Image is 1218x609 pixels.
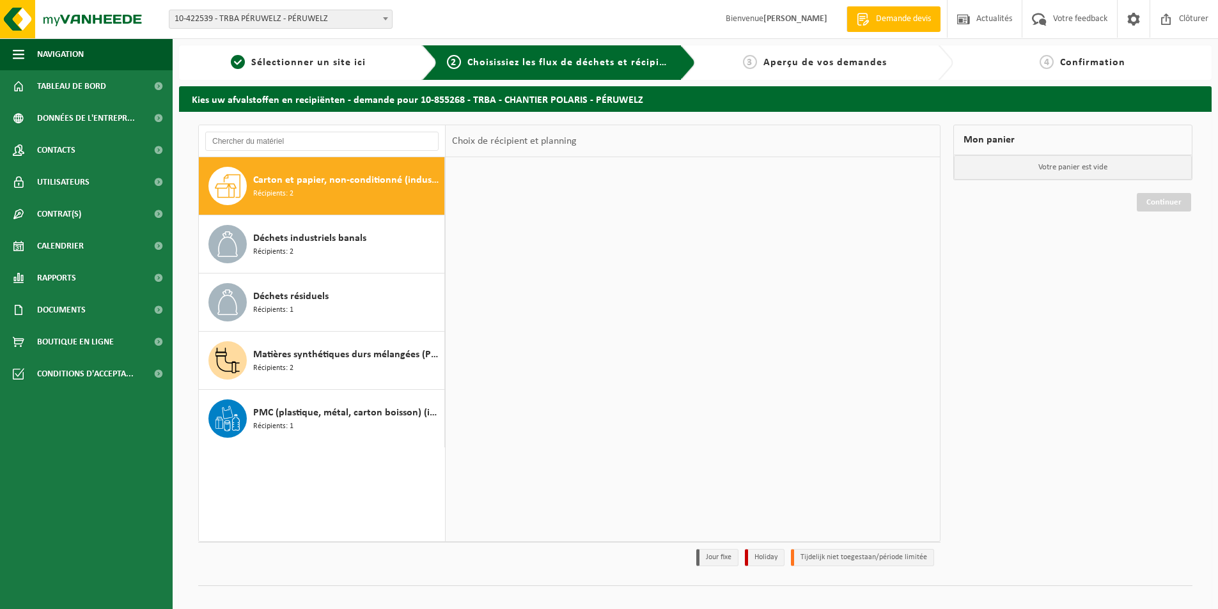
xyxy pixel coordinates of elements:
li: Holiday [745,549,785,566]
button: Déchets résiduels Récipients: 1 [199,274,445,332]
a: Continuer [1137,193,1191,212]
span: Utilisateurs [37,166,90,198]
span: Récipients: 1 [253,304,293,316]
span: Contacts [37,134,75,166]
span: Carton et papier, non-conditionné (industriel) [253,173,441,188]
span: 10-422539 - TRBA PÉRUWELZ - PÉRUWELZ [169,10,392,28]
span: Récipients: 2 [253,246,293,258]
a: 1Sélectionner un site ici [185,55,412,70]
span: Documents [37,294,86,326]
span: Choisissiez les flux de déchets et récipients [467,58,680,68]
span: Rapports [37,262,76,294]
span: Récipients: 1 [253,420,293,433]
span: 1 [231,55,245,69]
li: Tijdelijk niet toegestaan/période limitée [791,549,934,566]
li: Jour fixe [696,549,738,566]
span: Conditions d'accepta... [37,358,134,390]
span: Demande devis [873,13,934,26]
span: Déchets industriels banals [253,231,366,246]
button: Déchets industriels banals Récipients: 2 [199,215,445,274]
button: Matières synthétiques durs mélangées (PE, PP et PVC), recyclables (industriel) Récipients: 2 [199,332,445,390]
span: Confirmation [1060,58,1125,68]
span: Récipients: 2 [253,188,293,200]
div: Choix de récipient et planning [446,125,583,157]
span: 2 [447,55,461,69]
input: Chercher du matériel [205,132,439,151]
span: 3 [743,55,757,69]
span: PMC (plastique, métal, carton boisson) (industriel) [253,405,441,420]
button: PMC (plastique, métal, carton boisson) (industriel) Récipients: 1 [199,390,445,447]
span: Aperçu de vos demandes [763,58,887,68]
h2: Kies uw afvalstoffen en recipiënten - demande pour 10-855268 - TRBA - CHANTIER POLARIS - PÉRUWELZ [179,86,1212,111]
span: 4 [1040,55,1054,69]
span: Navigation [37,38,84,70]
span: Contrat(s) [37,198,81,230]
span: Données de l'entrepr... [37,102,135,134]
span: Boutique en ligne [37,326,114,358]
strong: [PERSON_NAME] [763,14,827,24]
div: Mon panier [953,125,1192,155]
a: Demande devis [847,6,941,32]
span: Déchets résiduels [253,289,329,304]
span: Tableau de bord [37,70,106,102]
button: Carton et papier, non-conditionné (industriel) Récipients: 2 [199,157,445,215]
span: Matières synthétiques durs mélangées (PE, PP et PVC), recyclables (industriel) [253,347,441,362]
span: Calendrier [37,230,84,262]
p: Votre panier est vide [954,155,1192,180]
span: Sélectionner un site ici [251,58,366,68]
span: Récipients: 2 [253,362,293,374]
span: 10-422539 - TRBA PÉRUWELZ - PÉRUWELZ [169,10,393,29]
